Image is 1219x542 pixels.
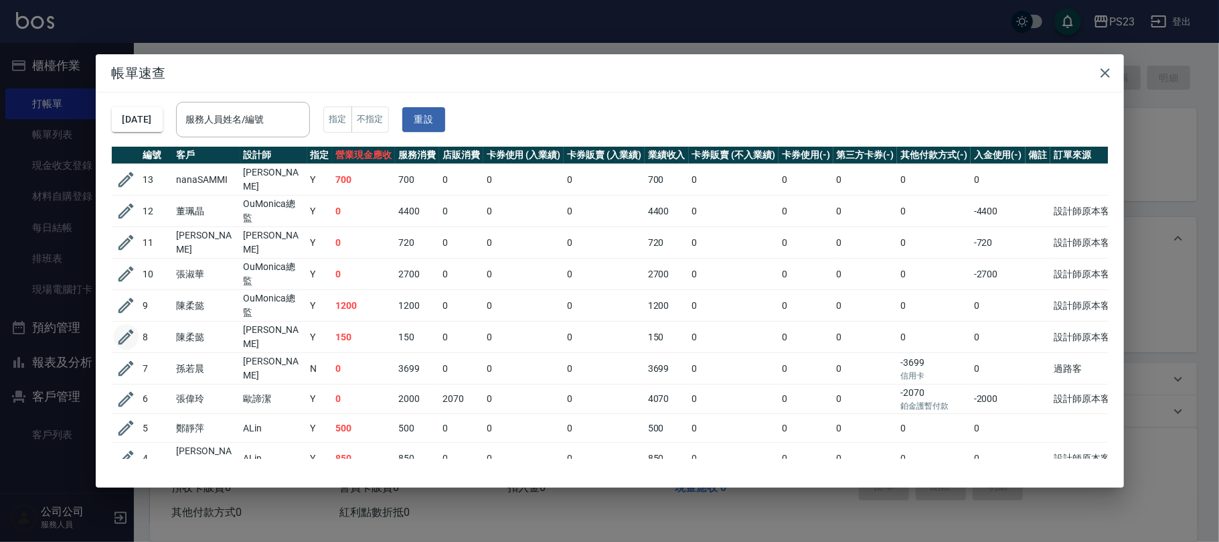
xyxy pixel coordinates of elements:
td: 2000 [395,385,439,414]
td: 孫若晨 [173,353,240,385]
td: N [307,353,333,385]
td: 0 [564,322,645,353]
td: 0 [689,164,779,196]
td: 0 [779,353,833,385]
td: 5 [140,414,173,443]
td: 0 [897,290,971,322]
td: 陳柔懿 [173,322,240,353]
th: 卡券販賣 (入業績) [564,147,645,164]
td: 1200 [645,290,689,322]
button: 重設 [402,107,445,132]
td: -4400 [971,196,1026,227]
td: 0 [564,259,645,290]
td: 2700 [645,259,689,290]
button: 指定 [323,107,352,133]
th: 卡券販賣 (不入業績) [689,147,779,164]
td: 0 [483,259,564,290]
td: 張淑華 [173,259,240,290]
td: 0 [564,443,645,474]
td: 0 [779,196,833,227]
td: 設計師原本客人 [1050,259,1123,290]
td: 9 [140,290,173,322]
td: 0 [779,259,833,290]
td: 0 [779,290,833,322]
td: 500 [645,414,689,443]
td: Y [307,259,333,290]
td: 0 [332,196,395,227]
td: 500 [395,414,439,443]
td: 6 [140,385,173,414]
td: 0 [564,227,645,259]
th: 入金使用(-) [971,147,1026,164]
td: 0 [971,322,1026,353]
td: 0 [689,259,779,290]
td: 0 [439,414,483,443]
td: 0 [833,353,898,385]
td: 設計師原本客人 [1050,443,1123,474]
td: 0 [971,353,1026,385]
td: 0 [689,353,779,385]
th: 編號 [140,147,173,164]
td: 0 [971,414,1026,443]
td: 0 [332,227,395,259]
td: 0 [779,385,833,414]
td: 3699 [645,353,689,385]
th: 營業現金應收 [332,147,395,164]
td: 10 [140,259,173,290]
td: 850 [645,443,689,474]
td: 700 [645,164,689,196]
td: ALin [240,414,307,443]
td: [PERSON_NAME] [173,443,240,474]
td: [PERSON_NAME] [240,322,307,353]
td: 150 [645,322,689,353]
td: 0 [833,290,898,322]
td: 0 [439,322,483,353]
td: 0 [689,290,779,322]
td: -720 [971,227,1026,259]
td: 0 [564,196,645,227]
th: 訂單來源 [1050,147,1123,164]
td: 2700 [395,259,439,290]
td: 0 [483,290,564,322]
td: 0 [689,385,779,414]
td: 0 [897,196,971,227]
td: 11 [140,227,173,259]
td: 0 [564,414,645,443]
th: 客戶 [173,147,240,164]
th: 卡券使用 (入業績) [483,147,564,164]
td: 0 [332,385,395,414]
td: 150 [332,322,395,353]
td: 董珮晶 [173,196,240,227]
td: 0 [483,443,564,474]
td: 0 [439,259,483,290]
td: 0 [439,290,483,322]
td: 1200 [332,290,395,322]
td: OuMonica總監 [240,196,307,227]
td: Y [307,385,333,414]
td: 設計師原本客人 [1050,290,1123,322]
td: 0 [439,353,483,385]
td: Y [307,164,333,196]
td: 0 [332,353,395,385]
td: 張偉玲 [173,385,240,414]
td: 0 [483,414,564,443]
td: -3699 [897,353,971,385]
th: 其他付款方式(-) [897,147,971,164]
td: 0 [779,227,833,259]
button: [DATE] [112,107,163,132]
td: Y [307,414,333,443]
td: 0 [689,414,779,443]
td: Y [307,290,333,322]
td: 150 [395,322,439,353]
td: 0 [779,164,833,196]
td: 0 [439,227,483,259]
th: 服務消費 [395,147,439,164]
td: 0 [971,164,1026,196]
td: 720 [395,227,439,259]
td: 0 [689,227,779,259]
td: 13 [140,164,173,196]
td: 0 [833,164,898,196]
td: [PERSON_NAME] [240,353,307,385]
th: 設計師 [240,147,307,164]
td: 歐諦潔 [240,385,307,414]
